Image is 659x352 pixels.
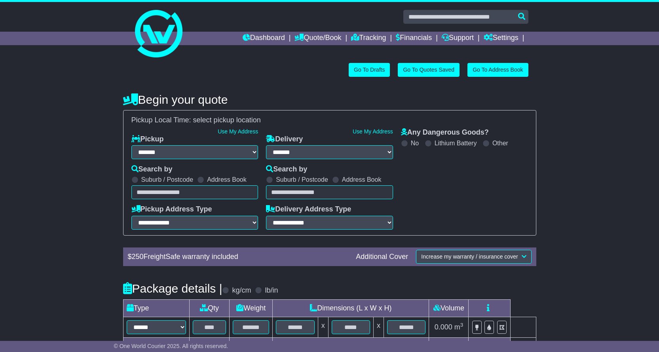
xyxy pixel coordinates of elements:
[396,32,432,45] a: Financials
[318,317,328,337] td: x
[435,139,477,147] label: Lithium Battery
[193,116,261,124] span: select pickup location
[352,253,412,261] div: Additional Cover
[421,253,518,260] span: Increase my warranty / insurance cover
[132,253,144,261] span: 250
[123,93,536,106] h4: Begin your quote
[401,128,489,137] label: Any Dangerous Goods?
[230,299,273,317] td: Weight
[454,323,463,331] span: m
[460,322,463,328] sup: 3
[442,32,474,45] a: Support
[349,63,390,77] a: Go To Drafts
[266,165,307,174] label: Search by
[265,286,278,295] label: lb/in
[131,165,173,174] label: Search by
[124,253,352,261] div: $ FreightSafe warranty included
[435,323,452,331] span: 0.000
[374,317,384,337] td: x
[398,63,460,77] a: Go To Quotes Saved
[218,128,258,135] a: Use My Address
[131,135,164,144] label: Pickup
[273,299,429,317] td: Dimensions (L x W x H)
[492,139,508,147] label: Other
[243,32,285,45] a: Dashboard
[189,299,230,317] td: Qty
[207,176,247,183] label: Address Book
[131,205,212,214] label: Pickup Address Type
[294,32,341,45] a: Quote/Book
[429,299,469,317] td: Volume
[484,32,518,45] a: Settings
[232,286,251,295] label: kg/cm
[353,128,393,135] a: Use My Address
[123,282,222,295] h4: Package details |
[127,116,532,125] div: Pickup Local Time:
[276,176,328,183] label: Suburb / Postcode
[266,205,351,214] label: Delivery Address Type
[467,63,528,77] a: Go To Address Book
[416,250,531,264] button: Increase my warranty / insurance cover
[266,135,303,144] label: Delivery
[114,343,228,349] span: © One World Courier 2025. All rights reserved.
[411,139,419,147] label: No
[351,32,386,45] a: Tracking
[123,299,189,317] td: Type
[141,176,194,183] label: Suburb / Postcode
[342,176,382,183] label: Address Book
